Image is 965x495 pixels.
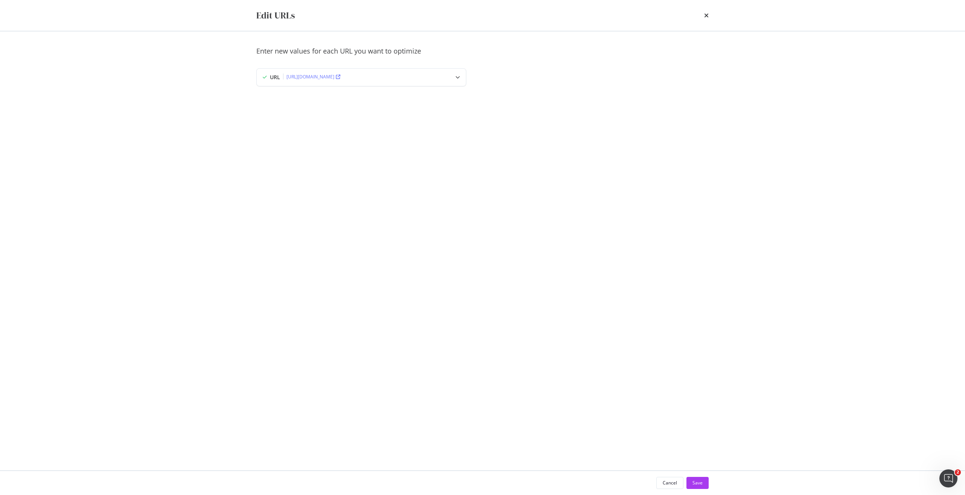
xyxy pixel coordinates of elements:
div: URL [270,74,280,81]
div: [URL][DOMAIN_NAME] [286,74,334,80]
button: Save [686,477,709,489]
iframe: Intercom live chat [939,469,957,487]
button: Cancel [656,477,683,489]
span: 2 [955,469,961,475]
div: Enter new values for each URL you want to optimize [256,46,709,56]
div: Cancel [663,480,677,486]
div: Edit URLs [256,9,295,22]
div: Save [692,480,703,486]
a: [URL][DOMAIN_NAME] [286,74,340,80]
div: times [704,9,709,22]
